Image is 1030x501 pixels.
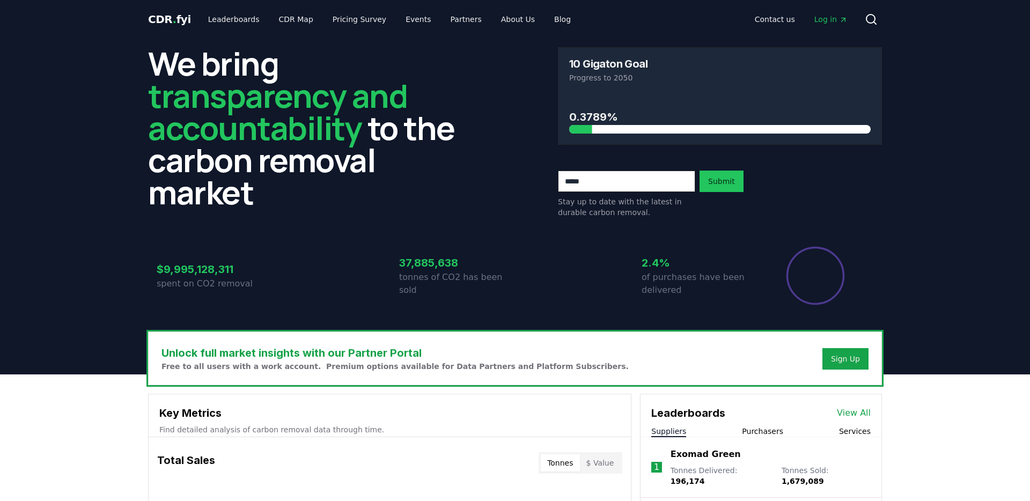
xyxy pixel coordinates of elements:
[200,10,268,29] a: Leaderboards
[200,10,579,29] nav: Main
[157,277,273,290] p: spent on CO2 removal
[580,454,621,471] button: $ Value
[399,255,515,271] h3: 37,885,638
[651,426,686,437] button: Suppliers
[442,10,490,29] a: Partners
[651,405,725,421] h3: Leaderboards
[397,10,439,29] a: Events
[700,171,744,192] button: Submit
[492,10,543,29] a: About Us
[782,465,871,487] p: Tonnes Sold :
[148,47,472,208] h2: We bring to the carbon removal market
[814,14,848,25] span: Log in
[654,461,659,474] p: 1
[742,426,783,437] button: Purchasers
[782,477,824,485] span: 1,679,089
[569,72,871,83] p: Progress to 2050
[569,58,648,69] h3: 10 Gigaton Goal
[642,255,757,271] h3: 2.4%
[642,271,757,297] p: of purchases have been delivered
[157,261,273,277] h3: $9,995,128,311
[159,405,620,421] h3: Key Metrics
[806,10,856,29] a: Log in
[324,10,395,29] a: Pricing Survey
[569,109,871,125] h3: 0.3789%
[785,246,845,306] div: Percentage of sales delivered
[173,13,176,26] span: .
[161,361,629,372] p: Free to all users with a work account. Premium options available for Data Partners and Platform S...
[746,10,856,29] nav: Main
[558,196,695,218] p: Stay up to date with the latest in durable carbon removal.
[831,353,860,364] a: Sign Up
[399,271,515,297] p: tonnes of CO2 has been sold
[839,426,871,437] button: Services
[148,13,191,26] span: CDR fyi
[746,10,804,29] a: Contact us
[270,10,322,29] a: CDR Map
[671,448,741,461] a: Exomad Green
[671,465,771,487] p: Tonnes Delivered :
[671,477,705,485] span: 196,174
[159,424,620,435] p: Find detailed analysis of carbon removal data through time.
[541,454,579,471] button: Tonnes
[822,348,869,370] button: Sign Up
[148,73,407,150] span: transparency and accountability
[546,10,579,29] a: Blog
[148,12,191,27] a: CDR.fyi
[157,452,215,474] h3: Total Sales
[837,407,871,419] a: View All
[161,345,629,361] h3: Unlock full market insights with our Partner Portal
